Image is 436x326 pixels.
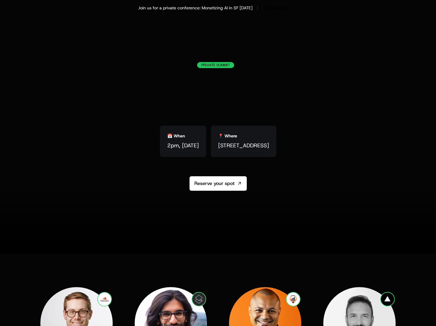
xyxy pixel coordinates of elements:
[262,4,298,12] a: [object Object]
[380,292,395,306] img: Vercel
[167,133,185,139] div: 📅 When
[218,133,237,139] div: 📍 Where
[167,141,199,150] span: 2pm, [DATE]
[264,5,290,11] span: Register Now
[197,62,234,68] div: Private Summit
[97,292,112,306] img: Growth Unhinged and Tremont VC
[192,292,206,306] img: Clay, Superhuman, GPT Zero & more
[190,176,247,191] a: Reserve your spot
[286,292,300,306] img: Pricing I/O
[138,5,253,11] div: Join us for a private conference: Monetizing AI in SF [DATE]
[218,141,269,150] span: [STREET_ADDRESS]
